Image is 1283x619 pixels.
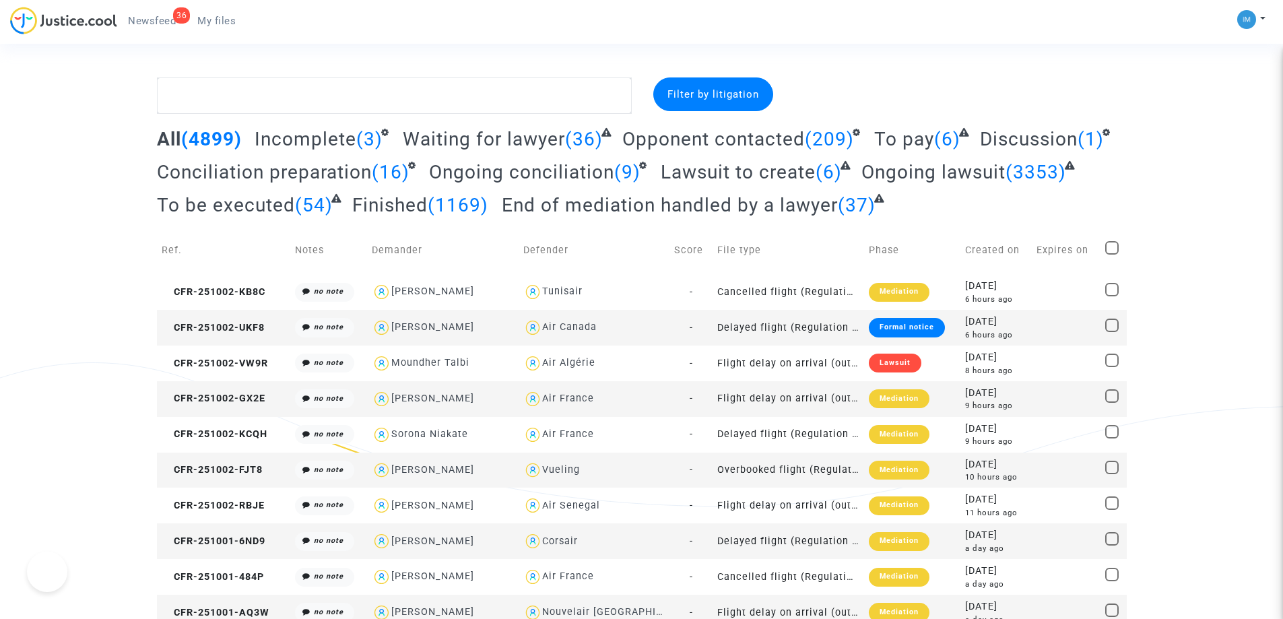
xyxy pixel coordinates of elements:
img: icon-user.svg [372,389,391,409]
div: Moundher Talbi [391,357,469,368]
span: - [690,500,693,511]
div: [DATE] [965,315,1028,329]
span: Opponent contacted [622,128,805,150]
div: 9 hours ago [965,436,1028,447]
span: (4899) [181,128,242,150]
span: To pay [874,128,934,150]
i: no note [314,394,343,403]
i: no note [314,608,343,616]
div: Air Algérie [542,357,595,368]
div: [PERSON_NAME] [391,286,474,297]
div: Vueling [542,464,580,476]
span: - [690,535,693,547]
img: icon-user.svg [523,318,543,337]
span: All [157,128,181,150]
div: Sorona Niakate [391,428,468,440]
div: [PERSON_NAME] [391,571,474,582]
td: Created on [960,226,1032,274]
img: icon-user.svg [372,282,391,302]
span: Lawsuit to create [661,161,816,183]
span: CFR-251002-KB8C [162,286,265,298]
i: no note [314,358,343,367]
img: icon-user.svg [372,354,391,373]
div: 9 hours ago [965,400,1028,412]
div: [DATE] [965,492,1028,507]
div: Mediation [869,461,929,480]
span: Newsfeed [128,15,176,27]
td: Expires on [1032,226,1100,274]
a: My files [187,11,246,31]
div: [PERSON_NAME] [391,500,474,511]
div: Air France [542,393,594,404]
span: CFR-251002-RBJE [162,500,265,511]
i: no note [314,323,343,331]
div: [PERSON_NAME] [391,535,474,547]
img: icon-user.svg [523,531,543,551]
div: Mediation [869,425,929,444]
span: Filter by litigation [667,88,759,100]
td: Score [669,226,713,274]
div: Air Canada [542,321,597,333]
div: [DATE] [965,599,1028,614]
span: Incomplete [255,128,356,150]
td: Delayed flight (Regulation EC 261/2004) [713,523,863,559]
img: jc-logo.svg [10,7,117,34]
i: no note [314,500,343,509]
span: - [690,286,693,298]
span: (3353) [1006,161,1066,183]
span: - [690,464,693,476]
span: (37) [838,194,876,216]
i: no note [314,287,343,296]
td: Defender [519,226,669,274]
span: (16) [372,161,409,183]
td: Demander [367,226,518,274]
span: (209) [805,128,854,150]
div: Mediation [869,283,929,302]
i: no note [314,536,343,545]
span: CFR-251001-AQ3W [162,607,269,618]
span: - [690,322,693,333]
div: [DATE] [965,279,1028,294]
div: [DATE] [965,350,1028,365]
span: Conciliation preparation [157,161,372,183]
span: (1) [1078,128,1104,150]
span: - [690,607,693,618]
td: File type [713,226,863,274]
span: End of mediation handled by a lawyer [502,194,838,216]
img: icon-user.svg [523,282,543,302]
td: Ref. [157,226,291,274]
div: [DATE] [965,422,1028,436]
span: - [690,571,693,583]
img: icon-user.svg [372,531,391,551]
i: no note [314,572,343,581]
span: My files [197,15,236,27]
i: no note [314,430,343,438]
div: [PERSON_NAME] [391,606,474,618]
div: Mediation [869,568,929,587]
div: a day ago [965,579,1028,590]
img: icon-user.svg [523,389,543,409]
div: Tunisair [542,286,583,297]
div: a day ago [965,543,1028,554]
span: (3) [356,128,383,150]
td: Delayed flight (Regulation EC 261/2004) [713,417,863,453]
a: 36Newsfeed [117,11,187,31]
div: Mediation [869,496,929,515]
img: icon-user.svg [372,425,391,445]
iframe: Help Scout Beacon - Open [27,552,67,592]
span: Finished [352,194,428,216]
span: CFR-251001-484P [162,571,264,583]
div: Lawsuit [869,354,921,372]
span: (36) [565,128,603,150]
div: Mediation [869,532,929,551]
span: Ongoing conciliation [429,161,614,183]
span: CFR-251002-UKF8 [162,322,265,333]
span: (6) [934,128,960,150]
td: Flight delay on arrival (outside of EU - Montreal Convention) [713,346,863,381]
span: Ongoing lawsuit [861,161,1006,183]
img: icon-user.svg [372,496,391,515]
div: Nouvelair [GEOGRAPHIC_DATA] [542,606,697,618]
div: [DATE] [965,457,1028,472]
div: Mediation [869,389,929,408]
div: [PERSON_NAME] [391,321,474,333]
